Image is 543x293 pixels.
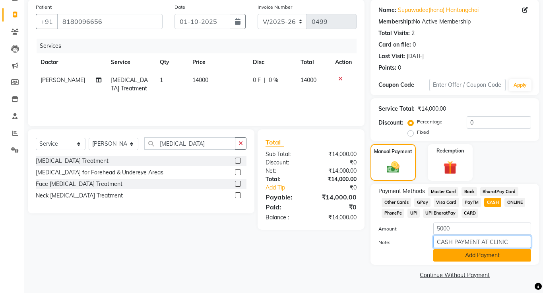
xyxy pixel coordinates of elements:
label: Invoice Number [258,4,292,11]
span: | [264,76,266,84]
div: Total Visits: [378,29,410,37]
span: Master Card [428,187,458,196]
label: Date [175,4,185,11]
div: [DATE] [407,52,424,61]
span: Other Cards [382,198,411,207]
span: 14000 [301,76,316,84]
div: Discount: [260,158,311,167]
th: Price [188,53,248,71]
div: 0 [413,41,416,49]
button: Apply [509,79,531,91]
span: CARD [462,209,479,218]
input: Enter Offer / Coupon Code [429,79,506,91]
div: ₹14,000.00 [311,167,363,175]
span: PhonePe [382,209,404,218]
div: 2 [411,29,415,37]
span: 1 [160,76,163,84]
div: Balance : [260,213,311,222]
span: ONLINE [504,198,525,207]
div: ₹14,000.00 [311,192,363,202]
input: Amount [433,223,531,235]
div: 0 [398,64,401,72]
th: Disc [248,53,296,71]
span: 14000 [192,76,208,84]
div: ₹14,000.00 [311,175,363,184]
div: Service Total: [378,105,415,113]
span: Visa Card [434,198,459,207]
span: CASH [484,198,501,207]
a: Continue Without Payment [372,271,537,279]
span: BharatPay Card [480,187,518,196]
th: Service [106,53,155,71]
label: Note: [372,239,427,246]
div: Name: [378,6,396,14]
span: GPay [414,198,431,207]
div: [MEDICAL_DATA] for Forehead & Undereye Areas [36,168,163,177]
span: 0 % [269,76,278,84]
img: _gift.svg [439,159,461,176]
input: Search or Scan [144,137,235,150]
label: Patient [36,4,52,11]
input: Search by Name/Mobile/Email/Code [57,14,163,29]
th: Action [330,53,357,71]
div: Discount: [378,119,403,127]
input: Add Note [433,236,531,248]
div: No Active Membership [378,18,531,26]
th: Qty [155,53,188,71]
th: Doctor [36,53,106,71]
div: Net: [260,167,311,175]
div: Paid: [260,202,311,212]
span: PayTM [462,198,481,207]
div: Total: [260,175,311,184]
span: Bank [462,187,477,196]
th: Total [296,53,330,71]
button: Add Payment [433,249,531,262]
a: Add Tip [260,184,320,192]
div: [MEDICAL_DATA] Treatment [36,157,109,165]
label: Fixed [417,129,429,136]
span: 0 F [253,76,261,84]
label: Amount: [372,225,427,232]
div: Sub Total: [260,150,311,158]
label: Manual Payment [374,148,412,155]
div: Services [37,39,363,53]
div: Payable: [260,192,311,202]
span: [PERSON_NAME] [41,76,85,84]
label: Percentage [417,118,442,125]
button: +91 [36,14,58,29]
div: Points: [378,64,396,72]
div: Neck [MEDICAL_DATA] Treatment [36,191,123,200]
div: Card on file: [378,41,411,49]
div: ₹14,000.00 [311,150,363,158]
div: Face [MEDICAL_DATA] Treatment [36,180,122,188]
div: ₹0 [320,184,363,192]
img: _cash.svg [383,160,403,175]
div: Last Visit: [378,52,405,61]
div: ₹14,000.00 [311,213,363,222]
span: Total [266,138,284,146]
span: Payment Methods [378,187,425,195]
div: Coupon Code [378,81,429,89]
label: Redemption [436,147,464,154]
a: Supawadee(hana) Hantongchai [398,6,479,14]
div: ₹0 [311,202,363,212]
span: UPI BharatPay [423,209,458,218]
div: Membership: [378,18,413,26]
span: [MEDICAL_DATA] Treatment [111,76,148,92]
div: ₹14,000.00 [418,105,446,113]
span: UPI [407,209,420,218]
div: ₹0 [311,158,363,167]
